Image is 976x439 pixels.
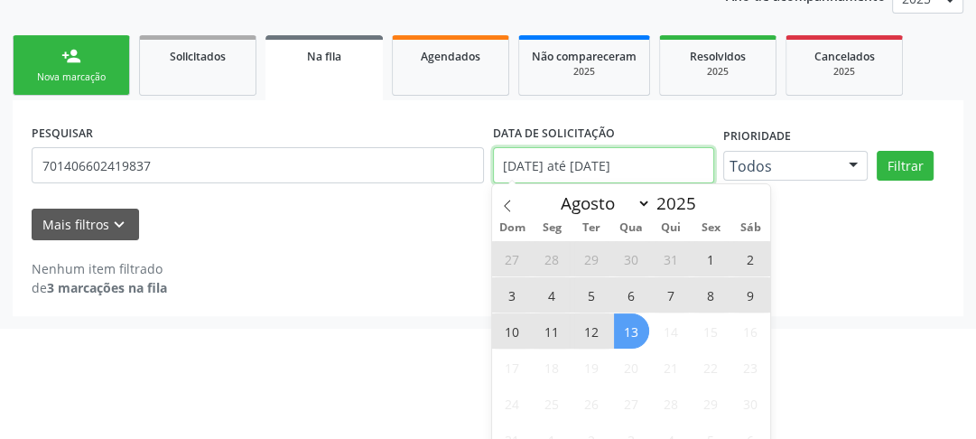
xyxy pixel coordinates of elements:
[654,241,689,276] span: Julho 31, 2025
[532,49,637,64] span: Não compareceram
[654,386,689,421] span: Agosto 28, 2025
[574,277,609,313] span: Agosto 5, 2025
[32,119,93,147] label: PESQUISAR
[651,191,711,215] input: Year
[723,123,791,151] label: Prioridade
[691,222,730,234] span: Sex
[170,49,226,64] span: Solicitados
[421,49,480,64] span: Agendados
[574,313,609,349] span: Agosto 12, 2025
[532,222,572,234] span: Seg
[26,70,116,84] div: Nova marcação
[733,241,768,276] span: Agosto 2, 2025
[733,313,768,349] span: Agosto 16, 2025
[730,222,770,234] span: Sáb
[799,65,889,79] div: 2025
[614,350,649,385] span: Agosto 20, 2025
[492,222,532,234] span: Dom
[611,222,651,234] span: Qua
[47,279,167,296] strong: 3 marcações na fila
[693,350,729,385] span: Agosto 22, 2025
[614,241,649,276] span: Julho 30, 2025
[693,313,729,349] span: Agosto 15, 2025
[693,386,729,421] span: Agosto 29, 2025
[32,209,139,240] button: Mais filtroskeyboard_arrow_down
[654,350,689,385] span: Agosto 21, 2025
[307,49,341,64] span: Na fila
[534,241,570,276] span: Julho 28, 2025
[814,49,875,64] span: Cancelados
[651,222,691,234] span: Qui
[493,147,714,183] input: Selecione um intervalo
[574,241,609,276] span: Julho 29, 2025
[32,147,484,183] input: Nome, CNS
[534,277,570,313] span: Agosto 4, 2025
[495,277,530,313] span: Agosto 3, 2025
[534,313,570,349] span: Agosto 11, 2025
[733,386,768,421] span: Agosto 30, 2025
[553,191,652,216] select: Month
[654,277,689,313] span: Agosto 7, 2025
[730,157,831,175] span: Todos
[614,313,649,349] span: Agosto 13, 2025
[654,313,689,349] span: Agosto 14, 2025
[574,350,609,385] span: Agosto 19, 2025
[532,65,637,79] div: 2025
[614,386,649,421] span: Agosto 27, 2025
[693,241,729,276] span: Agosto 1, 2025
[574,386,609,421] span: Agosto 26, 2025
[109,215,129,235] i: keyboard_arrow_down
[534,350,570,385] span: Agosto 18, 2025
[495,313,530,349] span: Agosto 10, 2025
[693,277,729,313] span: Agosto 8, 2025
[32,278,167,297] div: de
[733,277,768,313] span: Agosto 9, 2025
[572,222,611,234] span: Ter
[673,65,763,79] div: 2025
[614,277,649,313] span: Agosto 6, 2025
[493,119,615,147] label: DATA DE SOLICITAÇÃO
[495,386,530,421] span: Agosto 24, 2025
[690,49,746,64] span: Resolvidos
[495,241,530,276] span: Julho 27, 2025
[61,46,81,66] div: person_add
[733,350,768,385] span: Agosto 23, 2025
[534,386,570,421] span: Agosto 25, 2025
[495,350,530,385] span: Agosto 17, 2025
[32,259,167,278] div: Nenhum item filtrado
[877,151,934,182] button: Filtrar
